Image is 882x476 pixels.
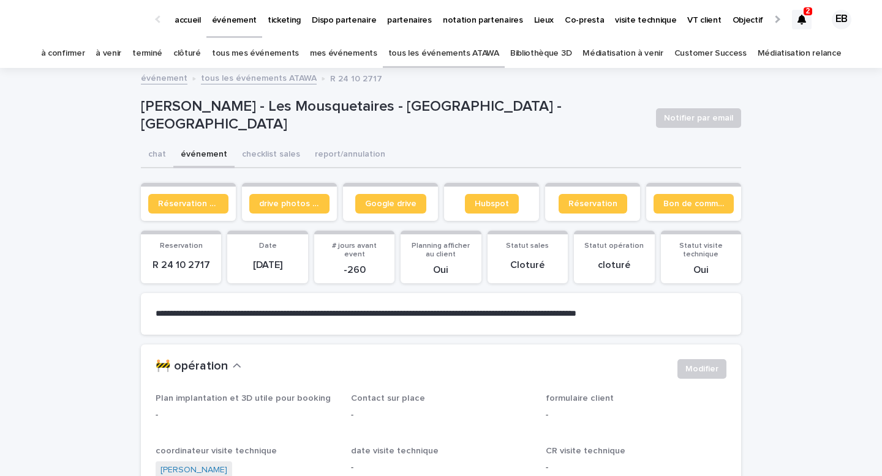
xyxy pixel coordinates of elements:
[355,194,426,214] a: Google drive
[235,143,307,168] button: checklist sales
[351,409,532,422] p: -
[156,394,331,403] span: Plan implantation et 3D utile pour booking
[581,259,647,271] p: cloturé
[412,242,470,258] span: Planning afficher au client
[322,264,387,276] p: -260
[156,447,277,455] span: coordinateur visite technique
[546,461,726,474] p: -
[582,39,663,68] a: Médiatisation à venir
[259,199,320,208] span: drive photos coordinateur
[156,359,228,374] h2: 🚧 opération
[654,194,734,214] a: Bon de commande
[664,112,733,124] span: Notifier par email
[212,39,299,68] a: tous mes événements
[506,242,549,250] span: Statut sales
[584,242,644,250] span: Statut opération
[96,39,121,68] a: à venir
[148,194,228,214] a: Réservation client
[510,39,571,68] a: Bibliothèque 3D
[388,39,499,68] a: tous les événements ATAWA
[495,259,560,271] p: Cloturé
[148,259,214,271] p: R 24 10 2717
[663,199,724,208] span: Bon de commande
[351,461,532,474] p: -
[330,71,382,84] p: R 24 10 2717
[546,394,614,403] span: formulaire client
[806,7,810,15] p: 2
[465,194,519,214] a: Hubspot
[668,264,734,276] p: Oui
[546,447,625,455] span: CR visite technique
[351,447,439,455] span: date visite technique
[259,242,277,250] span: Date
[832,10,851,29] div: EB
[310,39,377,68] a: mes événements
[158,199,219,208] span: Réservation client
[141,70,187,84] a: événement
[235,259,300,271] p: [DATE]
[141,98,646,133] p: [PERSON_NAME] - Les Mousquetaires - [GEOGRAPHIC_DATA] - [GEOGRAPHIC_DATA]
[475,199,509,208] span: Hubspot
[685,363,718,375] span: Modifier
[307,143,393,168] button: report/annulation
[156,359,241,374] button: 🚧 opération
[365,199,417,208] span: Google drive
[568,199,617,208] span: Réservation
[792,10,812,29] div: 2
[408,264,473,276] p: Oui
[546,409,726,422] p: -
[160,242,203,250] span: Reservation
[677,359,726,379] button: Modifier
[132,39,162,68] a: terminé
[173,143,235,168] button: événement
[41,39,85,68] a: à confirmer
[141,143,173,168] button: chat
[249,194,330,214] a: drive photos coordinateur
[758,39,842,68] a: Médiatisation relance
[351,394,425,403] span: Contact sur place
[24,7,143,32] img: Ls34BcGeRexTGTNfXpUC
[173,39,201,68] a: clôturé
[201,70,317,84] a: tous les événements ATAWA
[332,242,377,258] span: # jours avant event
[679,242,723,258] span: Statut visite technique
[674,39,747,68] a: Customer Success
[656,108,741,128] button: Notifier par email
[156,409,336,422] p: -
[559,194,627,214] a: Réservation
